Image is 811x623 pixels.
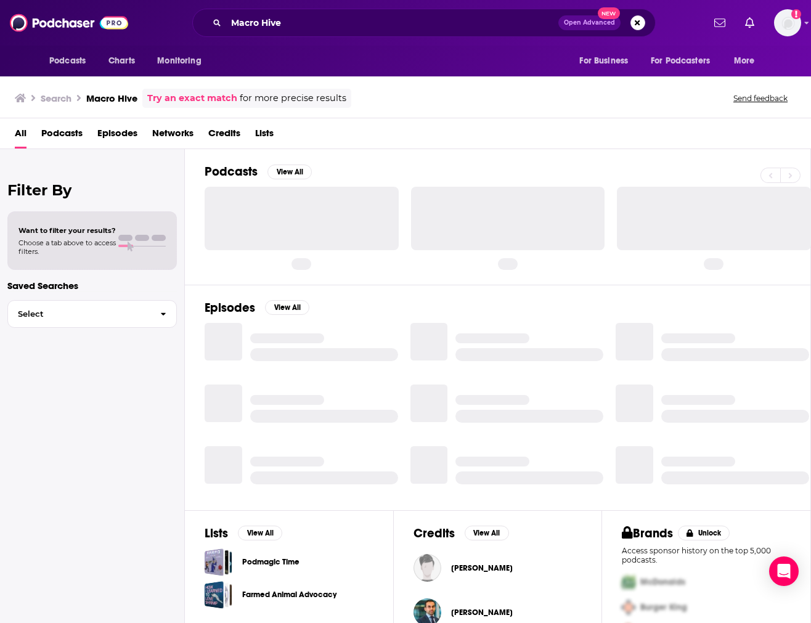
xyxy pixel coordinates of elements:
p: Saved Searches [7,280,177,291]
img: Second Pro Logo [617,595,640,620]
a: Try an exact match [147,91,237,105]
button: open menu [149,49,217,73]
a: Podmagic Time [205,548,232,576]
span: More [734,52,755,70]
span: McDonalds [640,577,685,587]
svg: Add a profile image [791,9,801,19]
span: Monitoring [157,52,201,70]
span: [PERSON_NAME] [451,608,513,617]
h3: Macro Hive [86,92,137,104]
h2: Filter By [7,181,177,199]
a: Bilal Hafeez [451,608,513,617]
button: open menu [41,49,102,73]
a: Farmed Animal Advocacy [205,581,232,609]
h2: Episodes [205,300,255,316]
button: Show profile menu [774,9,801,36]
button: open menu [571,49,643,73]
span: Choose a tab above to access filters. [18,238,116,256]
button: View All [465,526,509,540]
a: ListsView All [205,526,282,541]
a: Networks [152,123,194,149]
span: Open Advanced [564,20,615,26]
a: Charts [100,49,142,73]
a: Dominique Dwor-Frecaut [451,563,513,573]
button: Select [7,300,177,328]
a: Show notifications dropdown [740,12,759,33]
button: View All [238,526,282,540]
a: PodcastsView All [205,164,312,179]
span: Want to filter your results? [18,226,116,235]
span: For Business [579,52,628,70]
h2: Podcasts [205,164,258,179]
a: Podmagic Time [242,555,300,569]
img: Podchaser - Follow, Share and Rate Podcasts [10,11,128,35]
img: User Profile [774,9,801,36]
button: open menu [725,49,770,73]
h3: Search [41,92,71,104]
button: open menu [643,49,728,73]
h2: Credits [414,526,455,541]
button: View All [265,300,309,315]
a: CreditsView All [414,526,509,541]
span: Burger King [640,602,687,613]
span: [PERSON_NAME] [451,563,513,573]
span: Logged in as gmalloy [774,9,801,36]
h2: Brands [622,526,673,541]
span: New [598,7,620,19]
button: Open AdvancedNew [558,15,621,30]
a: All [15,123,26,149]
span: Select [8,310,150,318]
h2: Lists [205,526,228,541]
button: Dominique Dwor-FrecautDominique Dwor-Frecaut [414,548,582,588]
div: Open Intercom Messenger [769,556,799,586]
a: Farmed Animal Advocacy [242,588,336,601]
a: EpisodesView All [205,300,309,316]
img: First Pro Logo [617,569,640,595]
img: Dominique Dwor-Frecaut [414,554,441,582]
span: For Podcasters [651,52,710,70]
input: Search podcasts, credits, & more... [226,13,558,33]
span: Podcasts [49,52,86,70]
a: Show notifications dropdown [709,12,730,33]
p: Access sponsor history on the top 5,000 podcasts. [622,546,791,564]
button: View All [267,165,312,179]
button: Send feedback [730,93,791,104]
span: for more precise results [240,91,346,105]
a: Podcasts [41,123,83,149]
a: Episodes [97,123,137,149]
button: Unlock [678,526,730,540]
div: Search podcasts, credits, & more... [192,9,656,37]
a: Lists [255,123,274,149]
a: Credits [208,123,240,149]
span: Charts [108,52,135,70]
